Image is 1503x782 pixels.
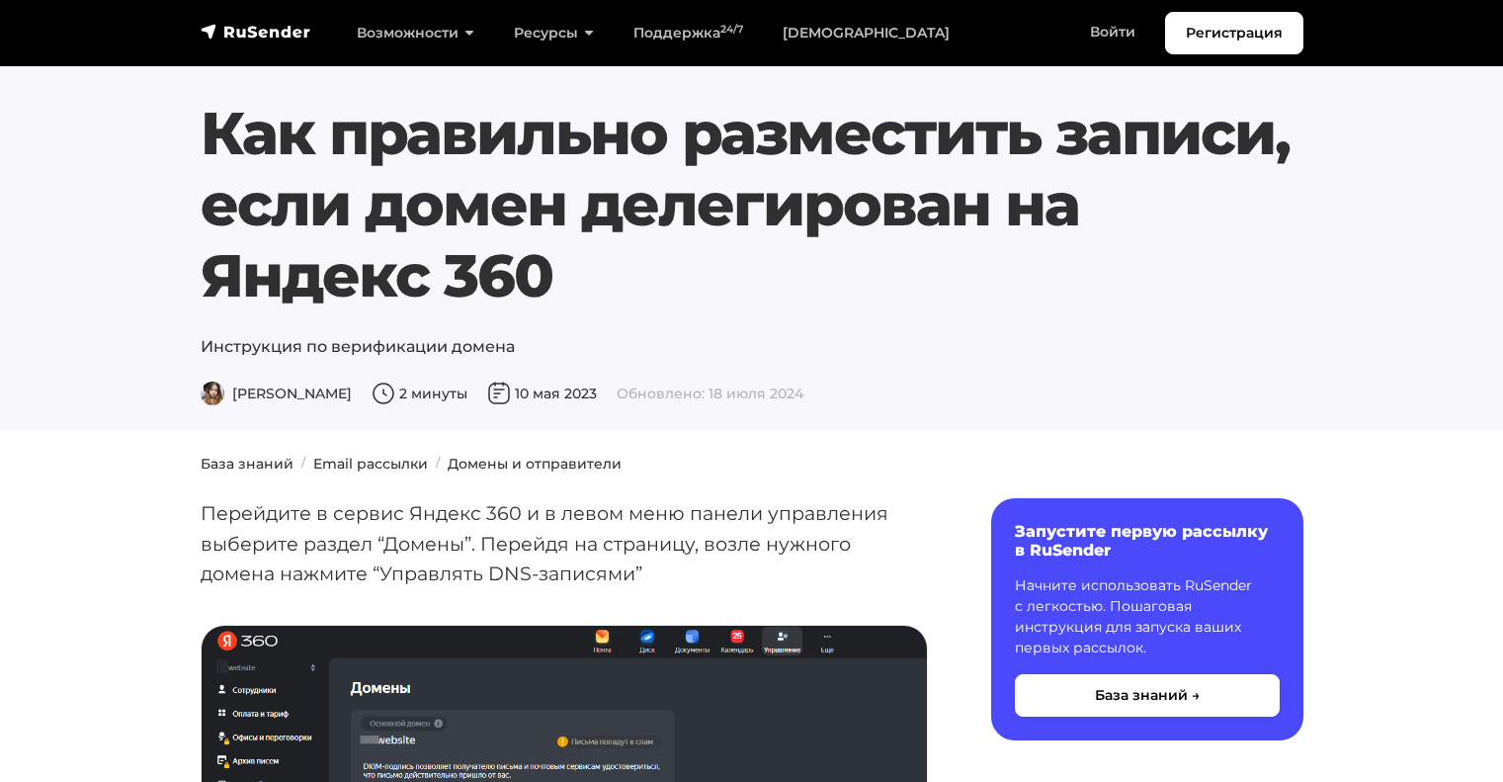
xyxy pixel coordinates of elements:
[189,454,1315,475] nav: breadcrumb
[991,498,1303,740] a: Запустите первую рассылку в RuSender Начните использовать RuSender с легкостью. Пошаговая инструк...
[487,382,511,405] img: Дата публикации
[201,385,352,402] span: [PERSON_NAME]
[617,385,803,402] span: Обновлено: 18 июля 2024
[201,455,293,473] a: База знаний
[313,455,428,473] a: Email рассылки
[494,13,614,53] a: Ресурсы
[201,498,928,589] p: Перейдите в сервис Яндекс 360 и в левом меню панели управления выберите раздел “Домены”. Перейдя ...
[337,13,494,53] a: Возможности
[448,455,622,473] a: Домены и отправители
[201,98,1303,311] h1: Как правильно разместить записи, если домен делегирован на Яндекс 360
[372,382,395,405] img: Время чтения
[1015,522,1280,560] h6: Запустите первую рассылку в RuSender
[487,385,597,402] span: 10 мая 2023
[763,13,969,53] a: [DEMOGRAPHIC_DATA]
[201,335,1303,359] p: Инструкция по верификации домена
[614,13,763,53] a: Поддержка24/7
[372,385,467,402] span: 2 минуты
[1015,575,1280,658] p: Начните использовать RuSender с легкостью. Пошаговая инструкция для запуска ваших первых рассылок.
[1165,12,1303,54] a: Регистрация
[1070,12,1155,52] a: Войти
[201,22,311,42] img: RuSender
[720,23,743,36] sup: 24/7
[1015,674,1280,717] button: База знаний →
